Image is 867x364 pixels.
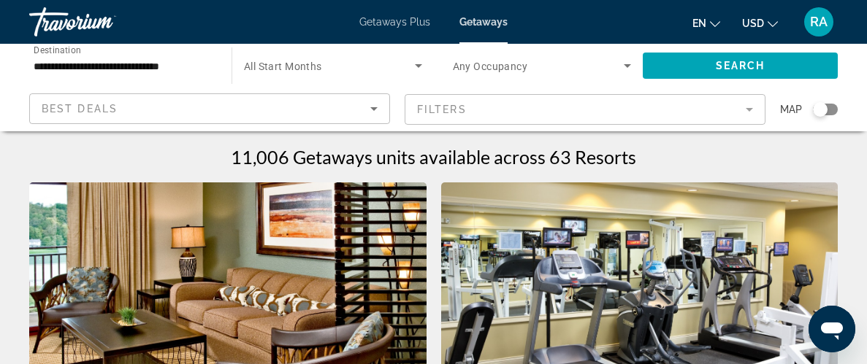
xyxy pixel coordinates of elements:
[453,61,528,72] span: Any Occupancy
[692,12,720,34] button: Change language
[359,16,430,28] a: Getaways Plus
[244,61,322,72] span: All Start Months
[231,146,636,168] h1: 11,006 Getaways units available across 63 Resorts
[42,100,378,117] mat-select: Sort by
[800,7,838,37] button: User Menu
[459,16,508,28] a: Getaways
[810,15,828,29] span: RA
[780,99,802,120] span: Map
[34,44,81,55] span: Destination
[692,18,706,29] span: en
[742,12,778,34] button: Change currency
[643,53,838,79] button: Search
[29,3,175,41] a: Travorium
[742,18,764,29] span: USD
[42,103,118,115] span: Best Deals
[716,60,765,71] span: Search
[405,93,765,125] button: Filter
[809,306,855,352] iframe: Button to launch messaging window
